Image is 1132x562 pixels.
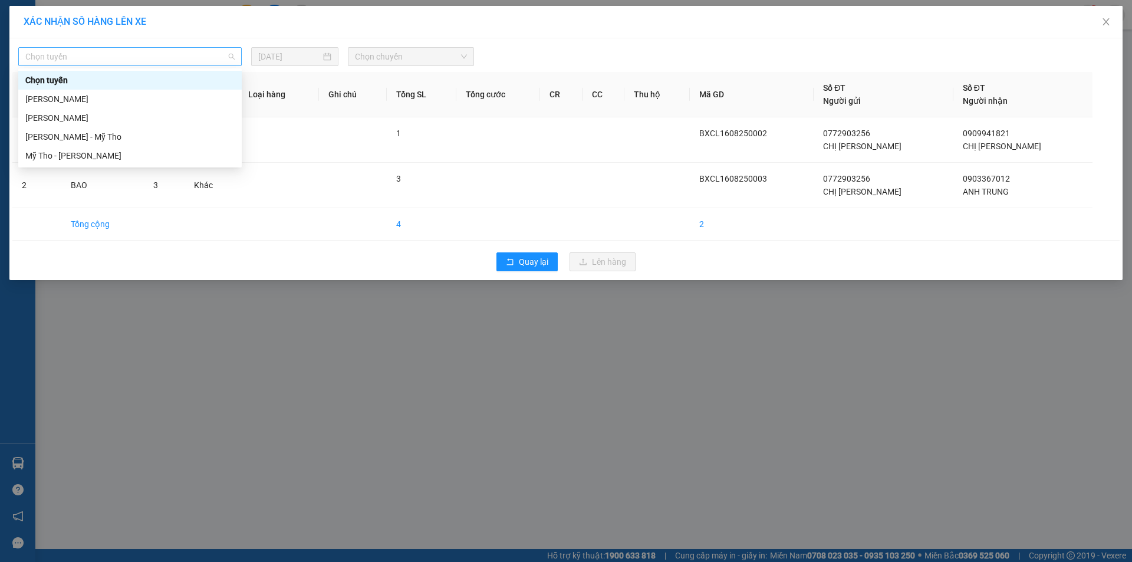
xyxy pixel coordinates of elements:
[25,149,235,162] div: Mỹ Tho - [PERSON_NAME]
[10,10,104,38] div: BX [PERSON_NAME]
[690,72,814,117] th: Mã GD
[823,129,870,138] span: 0772903256
[823,187,901,196] span: CHỊ [PERSON_NAME]
[18,127,242,146] div: Cao Lãnh - Mỹ Tho
[823,174,870,183] span: 0772903256
[699,174,767,183] span: BXCL1608250003
[239,72,319,117] th: Loại hàng
[823,96,861,106] span: Người gửi
[113,37,232,51] div: CHỊ [PERSON_NAME]
[963,83,985,93] span: Số ĐT
[18,90,242,109] div: Cao Lãnh - Hồ Chí Minh
[10,11,28,24] span: Gửi:
[690,208,814,241] td: 2
[18,109,242,127] div: Hồ Chí Minh - Cao Lãnh
[61,208,144,241] td: Tổng cộng
[963,174,1010,183] span: 0903367012
[963,142,1041,151] span: CHỊ [PERSON_NAME]
[153,180,158,190] span: 3
[506,258,514,267] span: rollback
[519,255,548,268] span: Quay lại
[18,71,242,90] div: Chọn tuyến
[456,72,540,117] th: Tổng cước
[540,72,583,117] th: CR
[10,75,27,88] span: DĐ:
[61,163,144,208] td: BAO
[624,72,689,117] th: Thu hộ
[12,117,61,163] td: 1
[1101,17,1111,27] span: close
[10,38,104,52] div: CÔ MỸ
[113,51,232,67] div: 0981363530
[355,48,467,65] span: Chọn chuyến
[319,72,387,117] th: Ghi chú
[258,50,321,63] input: 15/08/2025
[823,142,901,151] span: CHỊ [PERSON_NAME]
[25,74,235,87] div: Chọn tuyến
[387,72,457,117] th: Tổng SL
[25,48,235,65] span: Chọn tuyến
[185,163,239,208] td: Khác
[18,146,242,165] div: Mỹ Tho - Cao Lãnh
[570,252,636,271] button: uploadLên hàng
[823,83,845,93] span: Số ĐT
[396,174,401,183] span: 3
[113,10,141,22] span: Nhận:
[24,16,146,27] span: XÁC NHẬN SỐ HÀNG LÊN XE
[496,252,558,271] button: rollbackQuay lại
[396,129,401,138] span: 1
[25,111,235,124] div: [PERSON_NAME]
[583,72,625,117] th: CC
[699,129,767,138] span: BXCL1608250002
[963,187,1009,196] span: ANH TRUNG
[963,129,1010,138] span: 0909941821
[10,69,104,110] span: ÁO CƯỚI PHI LONG
[1090,6,1123,39] button: Close
[387,208,457,241] td: 4
[12,163,61,208] td: 2
[10,52,104,69] div: 0373108661
[25,93,235,106] div: [PERSON_NAME]
[12,72,61,117] th: STT
[25,130,235,143] div: [PERSON_NAME] - Mỹ Tho
[113,10,232,37] div: [GEOGRAPHIC_DATA]
[963,96,1008,106] span: Người nhận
